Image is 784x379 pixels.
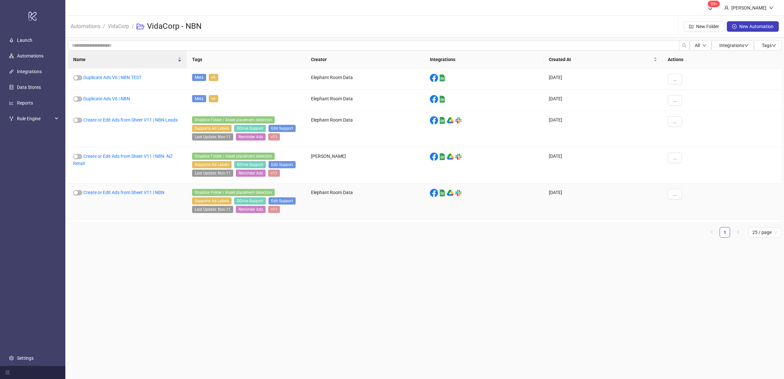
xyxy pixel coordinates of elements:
span: v6 [209,95,218,102]
button: ... [668,189,682,199]
span: folder-open [137,23,144,30]
span: ... [673,98,677,103]
span: user [724,6,729,10]
div: [PERSON_NAME] [729,4,769,11]
a: 1 [720,227,730,237]
span: Supports Ad Labels [192,161,232,168]
span: v6 [209,74,218,81]
div: Elephant Room Data [306,111,425,147]
a: Duplicate Ads V6 | NBN TEST [83,75,141,80]
span: ... [673,155,677,160]
li: / [132,16,134,37]
span: down [744,43,749,48]
span: New Folder [696,24,719,29]
span: ... [673,119,677,124]
span: bell [708,5,712,10]
span: fork [9,116,14,121]
span: All [695,43,700,48]
span: Last Update: Nov-11 [192,206,233,213]
span: down [769,6,774,10]
span: menu-fold [5,370,10,375]
span: down [702,43,706,47]
span: Edit Support [269,197,296,205]
span: GDrive Support [234,125,266,132]
span: down [772,43,776,48]
button: Alldown [690,40,711,51]
span: New Automation [739,24,774,29]
a: Data Stores [17,85,41,90]
span: v11 [268,133,280,140]
div: [DATE] [544,90,662,111]
h3: VidaCorp - NBN [147,21,202,32]
a: Duplicate Ads V6 | NBN [83,96,130,101]
span: Last Update: Nov-11 [192,170,233,177]
a: Reports [17,100,33,106]
span: ... [673,76,677,82]
span: v11 [268,170,280,177]
a: Integrations [17,69,42,74]
div: Page Size [748,227,781,238]
a: Create or Edit Ads from Sheet V11 | NBN Leads [83,117,178,123]
span: Name [73,56,176,63]
span: Dropbox Folder / Asset placement detection [192,189,275,196]
span: Rule Engine [17,112,53,125]
a: Create or Edit Ads from Sheet V11 | NBN [83,190,164,195]
a: Automations [69,22,102,29]
span: Supports Ad Labels [192,197,232,205]
th: Name [68,51,187,69]
a: Create or Edit Ads from Sheet V11 | NBN -NZ Retail [73,154,172,166]
span: Reminder Ads [236,206,266,213]
span: right [736,230,740,234]
div: Elephant Room Data [306,90,425,111]
span: left [710,230,714,234]
th: Actions [662,51,781,69]
button: Integrationsdown [711,40,754,51]
span: GDrive Support [234,161,266,168]
th: Created At [544,51,662,69]
th: Tags [187,51,306,69]
span: ... [673,191,677,197]
button: ... [668,95,682,106]
span: 25 / page [752,227,777,237]
a: Settings [17,355,34,361]
span: v11 [268,206,280,213]
th: Integrations [425,51,544,69]
span: Reminder Ads [236,170,266,177]
li: Next Page [733,227,743,238]
button: Tagsdown [754,40,781,51]
button: right [733,227,743,238]
div: [DATE] [544,111,662,147]
span: folder-add [689,24,694,29]
span: search [682,43,687,48]
div: [DATE] [544,69,662,90]
a: VidaCorp [106,22,130,29]
sup: 1776 [708,1,720,7]
span: plus-circle [732,24,737,29]
span: Last Update: Nov-11 [192,133,233,140]
li: / [103,16,105,37]
span: Created At [549,56,652,63]
li: 1 [720,227,730,238]
span: Reminder Ads [236,133,266,140]
button: left [707,227,717,238]
div: Elephant Room Data [306,69,425,90]
span: Meta [192,95,206,102]
span: Edit Support [269,161,296,168]
button: ... [668,153,682,163]
th: Creator [306,51,425,69]
span: Dropbox Folder / Asset placement detection [192,116,275,124]
a: Automations [17,53,43,58]
span: Integrations [719,43,749,48]
button: New Folder [684,21,724,32]
span: GDrive Support [234,197,266,205]
span: Supports Ad Labels [192,125,232,132]
button: New Automation [727,21,779,32]
button: ... [668,116,682,127]
div: [DATE] [544,147,662,184]
button: ... [668,74,682,84]
span: Meta [192,74,206,81]
span: Dropbox Folder / Asset placement detection [192,153,275,160]
div: [PERSON_NAME] [306,147,425,184]
li: Previous Page [707,227,717,238]
div: Elephant Room Data [306,184,425,220]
